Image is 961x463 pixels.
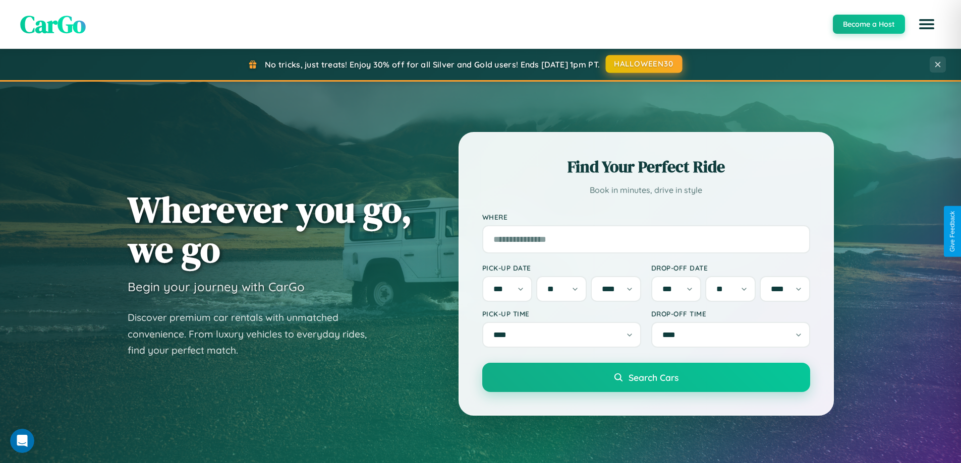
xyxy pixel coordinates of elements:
[128,189,412,269] h1: Wherever you go, we go
[833,15,905,34] button: Become a Host
[482,363,810,392] button: Search Cars
[482,309,641,318] label: Pick-up Time
[10,429,34,453] iframe: Intercom live chat
[482,156,810,178] h2: Find Your Perfect Ride
[482,213,810,221] label: Where
[128,279,305,294] h3: Begin your journey with CarGo
[482,183,810,197] p: Book in minutes, drive in style
[128,309,380,359] p: Discover premium car rentals with unmatched convenience. From luxury vehicles to everyday rides, ...
[913,10,941,38] button: Open menu
[20,8,86,41] span: CarGo
[606,55,683,73] button: HALLOWEEN30
[651,309,810,318] label: Drop-off Time
[265,59,600,70] span: No tricks, just treats! Enjoy 30% off for all Silver and Gold users! Ends [DATE] 1pm PT.
[482,263,641,272] label: Pick-up Date
[629,372,679,383] span: Search Cars
[949,211,956,252] div: Give Feedback
[651,263,810,272] label: Drop-off Date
